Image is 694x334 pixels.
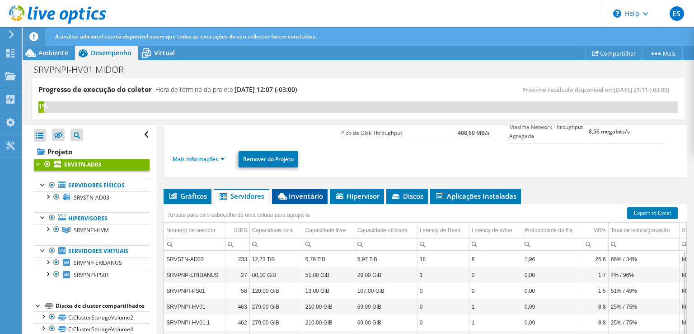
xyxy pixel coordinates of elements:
[303,238,355,250] td: Column Capacidade livre, Filter cell
[234,225,247,236] div: IOPS
[583,283,608,299] td: Column MB/s, Value 1.5
[583,299,608,315] td: Column MB/s, Value 8.8
[417,267,469,283] td: Column Latency de Read, Value 1
[417,238,469,250] td: Column Latency de Read, Filter cell
[34,224,150,236] a: SRVPNPI-HVM
[155,85,297,95] h4: Hora de término do projeto:
[168,191,207,200] span: Gráficos
[164,267,225,283] td: Column Nome(s) de servidor, Value SRVPNP-ERIDANUS
[585,46,643,60] a: Compartilhar
[682,225,689,236] div: SO
[583,315,608,330] td: Column MB/s, Value 8.8
[627,207,678,219] a: Export to Excel
[249,315,303,330] td: Column Capacidade local, Value 279,00 GiB
[469,267,522,283] td: Column Latency de Write, Value 0
[34,159,150,171] a: SRVSTN-AD03
[249,283,303,299] td: Column Capacidade local, Value 120,00 GiB
[74,226,109,234] span: SRVPNPI-HVM
[249,267,303,283] td: Column Capacidade local, Value 80,00 GiB
[522,315,583,330] td: Column Profundidade da fila, Value 0,09
[472,225,512,236] div: Latency de Write
[74,271,109,279] span: SRVPNPI-PS01
[469,223,522,239] td: Latency de Write Column
[164,315,225,330] td: Column Nome(s) de servidor, Value SRVPNPI-HV01.1
[642,46,683,60] a: Mais
[522,238,583,250] td: Column Profundidade da fila, Filter cell
[249,251,303,267] td: Column Capacidade local, Value 12,73 TiB
[91,48,131,57] span: Desempenho
[34,191,150,203] a: SRVSTN-AD03
[583,238,608,250] td: Column MB/s, Filter cell
[417,223,469,239] td: Latency de Read Column
[522,251,583,267] td: Column Profundidade da fila, Value 1,96
[417,299,469,315] td: Column Latency de Read, Value 0
[303,299,355,315] td: Column Capacidade livre, Value 210,00 GiB
[469,315,522,330] td: Column Latency de Write, Value 1
[583,251,608,267] td: Column MB/s, Value 25.6
[613,10,621,18] svg: \n
[164,283,225,299] td: Column Nome(s) de servidor, Value SRVPNPI-PS01
[74,194,109,201] span: SRVSTN-AD03
[469,238,522,250] td: Column Latency de Write, Filter cell
[249,238,303,250] td: Column Capacidade local, Filter cell
[164,238,225,250] td: Column Nome(s) de servidor, Filter cell
[355,238,417,250] td: Column Capacidade utilizada, Filter cell
[357,225,408,236] div: Capacidade utilizada
[583,267,608,283] td: Column MB/s, Value 1.7
[608,267,679,283] td: Column Taxa de leitura/gravação, Value 4% / 96%
[522,86,674,94] span: Próximo recálculo disponível em
[417,315,469,330] td: Column Latency de Read, Value 0
[55,33,317,40] span: A análise adicional estará disponível assim que todas as execuções do seu collector forem concluí...
[305,225,346,236] div: Capacidade livre
[608,299,679,315] td: Column Taxa de leitura/gravação, Value 25% / 75%
[583,223,608,239] td: MB/s Column
[522,299,583,315] td: Column Profundidade da fila, Value 0,09
[608,251,679,267] td: Column Taxa de leitura/gravação, Value 66% / 34%
[522,267,583,283] td: Column Profundidade da fila, Value 0,00
[218,191,264,200] span: Servidores
[391,191,423,200] span: Discos
[225,251,249,267] td: Column IOPS, Value 233
[355,223,417,239] td: Capacidade utilizada Column
[225,223,249,239] td: IOPS Column
[469,299,522,315] td: Column Latency de Write, Value 1
[29,65,140,75] h1: SRVPNPI-HV01 MIDORI
[458,129,490,137] b: 408,60 MB/s
[34,311,150,323] a: C:ClusterStorageVolume2
[593,225,605,236] div: MB/s
[166,225,216,236] div: Nome(s) de servidor
[303,283,355,299] td: Column Capacidade livre, Value 13,00 GiB
[509,123,589,141] label: Maxima Network Throughput Agregada
[34,212,150,224] a: Hipervisores
[249,299,303,315] td: Column Capacidade local, Value 279,00 GiB
[608,223,679,239] td: Taxa de leitura/gravação Column
[608,283,679,299] td: Column Taxa de leitura/gravação, Value 51% / 49%
[435,191,516,200] span: Aplicações Instaladas
[173,155,225,163] a: Mais informações
[239,151,298,167] a: Remover do Projeto
[589,128,630,135] b: 8,56 megabits/s
[164,299,225,315] td: Column Nome(s) de servidor, Value SRVPNPI-HV01
[355,315,417,330] td: Column Capacidade utilizada, Value 69,00 GiB
[670,6,684,21] span: ES
[225,267,249,283] td: Column IOPS, Value 27
[38,101,44,111] div: 1%
[252,225,294,236] div: Capacidade local
[34,180,150,191] a: Servidores físicos
[355,267,417,283] td: Column Capacidade utilizada, Value 29,00 GiB
[34,245,150,257] a: Servidores virtuais
[469,283,522,299] td: Column Latency de Write, Value 0
[608,315,679,330] td: Column Taxa de leitura/gravação, Value 25% / 75%
[469,251,522,267] td: Column Latency de Write, Value 8
[34,269,150,281] a: SRVPNPI-PS01
[166,209,312,221] div: Arraste para cá o cabeçalho de uma coluna para agrupá-la
[303,267,355,283] td: Column Capacidade livre, Value 51,00 GiB
[234,85,297,94] span: [DATE] 12:07 (-03:00)
[355,283,417,299] td: Column Capacidade utilizada, Value 107,00 GiB
[341,129,458,138] label: Pico de Disk Throughput
[417,251,469,267] td: Column Latency de Read, Value 18
[277,191,323,200] span: Inventário
[164,251,225,267] td: Column Nome(s) de servidor, Value SRVSTN-AD03
[420,225,461,236] div: Latency de Read
[303,223,355,239] td: Capacidade livre Column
